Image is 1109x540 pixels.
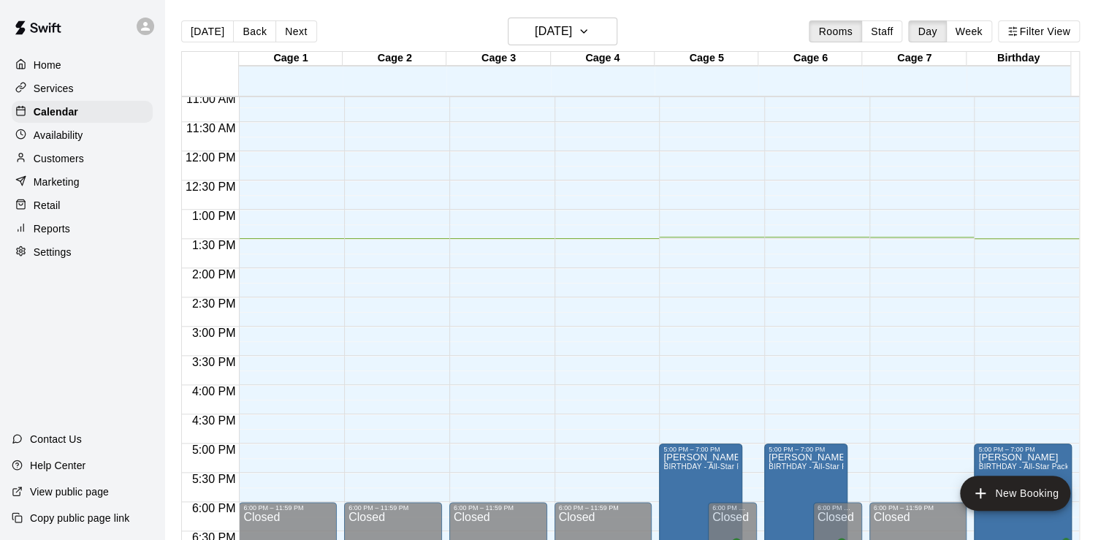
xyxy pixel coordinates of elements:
[34,151,84,166] p: Customers
[34,175,80,189] p: Marketing
[818,504,858,512] div: 6:00 PM – 11:59 PM
[188,268,240,281] span: 2:00 PM
[239,52,343,66] div: Cage 1
[862,52,966,66] div: Cage 7
[243,504,332,512] div: 6:00 PM – 11:59 PM
[12,124,153,146] a: Availability
[188,473,240,485] span: 5:30 PM
[559,504,648,512] div: 6:00 PM – 11:59 PM
[188,297,240,310] span: 2:30 PM
[861,20,903,42] button: Staff
[34,58,61,72] p: Home
[34,221,70,236] p: Reports
[663,463,766,471] span: BIRTHDAY - All-Star Package
[182,151,239,164] span: 12:00 PM
[188,414,240,427] span: 4:30 PM
[30,458,85,473] p: Help Center
[809,20,861,42] button: Rooms
[188,327,240,339] span: 3:00 PM
[343,52,446,66] div: Cage 2
[12,77,153,99] a: Services
[188,356,240,368] span: 3:30 PM
[188,239,240,251] span: 1:30 PM
[712,504,752,512] div: 6:00 PM – 11:59 PM
[34,198,61,213] p: Retail
[34,128,83,142] p: Availability
[183,122,240,134] span: 11:30 AM
[908,20,946,42] button: Day
[34,245,72,259] p: Settings
[551,52,655,66] div: Cage 4
[769,446,843,453] div: 5:00 PM – 7:00 PM
[182,180,239,193] span: 12:30 PM
[998,20,1080,42] button: Filter View
[348,504,438,512] div: 6:00 PM – 11:59 PM
[183,93,240,105] span: 11:00 AM
[446,52,550,66] div: Cage 3
[30,432,82,446] p: Contact Us
[454,504,543,512] div: 6:00 PM – 11:59 PM
[275,20,316,42] button: Next
[978,463,1081,471] span: BIRTHDAY - All-Star Package
[188,385,240,398] span: 4:00 PM
[12,54,153,76] a: Home
[946,20,992,42] button: Week
[978,446,1067,453] div: 5:00 PM – 7:00 PM
[508,18,617,45] button: [DATE]
[535,21,572,42] h6: [DATE]
[188,444,240,456] span: 5:00 PM
[967,52,1070,66] div: Birthday
[34,104,78,119] p: Calendar
[34,81,74,96] p: Services
[30,511,129,525] p: Copy public page link
[12,171,153,193] a: Marketing
[769,463,872,471] span: BIRTHDAY - All-Star Package
[188,210,240,222] span: 1:00 PM
[758,52,862,66] div: Cage 6
[874,504,963,512] div: 6:00 PM – 11:59 PM
[12,194,153,216] a: Retail
[30,484,109,499] p: View public page
[655,52,758,66] div: Cage 5
[12,218,153,240] a: Reports
[188,502,240,514] span: 6:00 PM
[960,476,1070,511] button: add
[12,241,153,263] a: Settings
[12,101,153,123] a: Calendar
[181,20,234,42] button: [DATE]
[12,148,153,170] a: Customers
[233,20,276,42] button: Back
[663,446,738,453] div: 5:00 PM – 7:00 PM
